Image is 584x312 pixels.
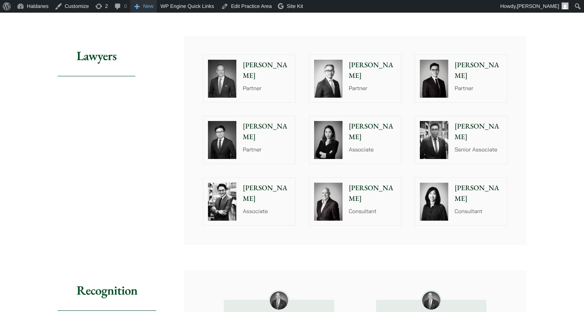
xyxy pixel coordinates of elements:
[309,116,402,164] a: [PERSON_NAME] Associate
[243,121,290,142] p: [PERSON_NAME]
[349,60,397,81] p: [PERSON_NAME]
[349,207,397,216] p: Consultant
[243,84,290,93] p: Partner
[203,116,296,164] a: [PERSON_NAME] Partner
[203,178,296,226] a: [PERSON_NAME] Associate
[455,183,502,204] p: [PERSON_NAME]
[415,116,507,164] a: [PERSON_NAME] Senior Associate
[455,60,502,81] p: [PERSON_NAME]
[517,3,559,9] span: [PERSON_NAME]
[415,178,507,226] a: [PERSON_NAME] Consultant
[455,84,502,93] p: Partner
[243,207,290,216] p: Associate
[349,183,397,204] p: [PERSON_NAME]
[243,60,290,81] p: [PERSON_NAME]
[415,55,507,103] a: [PERSON_NAME] Partner
[349,146,397,154] p: Associate
[309,55,402,103] a: [PERSON_NAME] Partner
[349,121,397,142] p: [PERSON_NAME]
[349,84,397,93] p: Partner
[455,207,502,216] p: Consultant
[203,55,296,103] a: [PERSON_NAME] Partner
[243,183,290,204] p: [PERSON_NAME]
[58,36,135,76] h2: Lawyers
[455,146,502,154] p: Senior Associate
[243,146,290,154] p: Partner
[309,178,402,226] a: [PERSON_NAME] Consultant
[455,121,502,142] p: [PERSON_NAME]
[287,3,303,9] span: Site Kit
[58,270,156,311] h2: Recognition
